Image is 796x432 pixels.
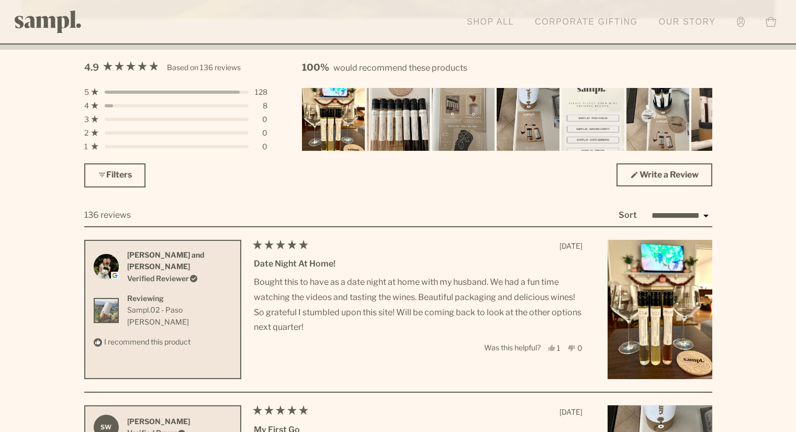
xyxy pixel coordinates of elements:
[106,170,132,180] span: Filters
[84,208,131,222] div: 136 reviews
[84,88,89,96] span: 5
[302,88,365,151] img: Customer-uploaded image, show more details
[302,62,329,73] strong: 100%
[559,241,582,250] span: [DATE]
[255,116,267,123] div: 0
[484,343,541,352] span: Was this helpful?
[568,344,582,352] button: 0
[255,102,267,109] div: 8
[562,88,624,151] img: Customer-uploaded image, show more details
[255,143,267,150] div: 0
[84,163,145,187] button: Filters
[84,116,89,123] span: 3
[84,143,88,150] span: 1
[254,257,582,271] div: Date Night at Home!
[84,129,88,137] span: 2
[530,10,643,34] a: Corporate Gifting
[559,407,582,416] span: [DATE]
[548,344,561,352] button: 1
[619,210,637,220] label: Sort
[608,240,712,380] img: Customer-uploaded image, show more details
[84,102,89,109] span: 4
[302,88,712,151] div: Carousel of customer-uploaded media. Press left and right arrows to navigate. Press enter or spac...
[432,88,495,151] img: Customer-uploaded image, show more details
[94,254,119,279] img: Profile picture for Chase and Kelly B.
[127,273,232,284] div: Verified Reviewer
[127,293,232,304] div: Reviewing
[84,60,99,75] span: 4.9
[254,275,582,335] p: Bought this to have as a date night at home with my husband. We had a fun time watching the video...
[497,88,559,151] img: Customer-uploaded image, show more details
[111,272,118,279] img: google logo
[333,63,467,73] span: would recommend these products
[127,250,205,271] strong: [PERSON_NAME] and [PERSON_NAME]
[104,337,190,346] span: I recommend this product
[626,88,689,151] img: Customer-uploaded image, show more details
[616,163,712,186] a: Write a Review
[255,129,267,137] div: 0
[127,417,190,426] strong: [PERSON_NAME]
[367,88,430,151] img: Customer-uploaded image, show more details
[167,62,241,73] div: Based on 136 reviews
[127,304,232,328] a: View Sampl.02 - Paso Robles
[255,88,267,96] div: 128
[462,10,519,34] a: Shop All
[15,10,82,33] img: Sampl logo
[691,88,754,151] img: Customer-uploaded image, show more details
[654,10,721,34] a: Our Story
